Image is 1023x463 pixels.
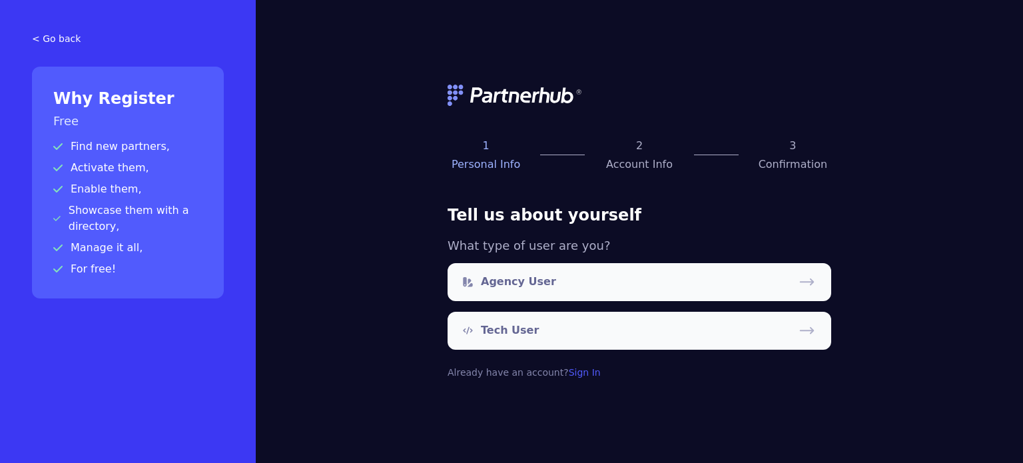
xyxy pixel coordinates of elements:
[448,85,583,106] img: logo
[448,366,831,379] p: Already have an account?
[53,88,202,109] h2: Why Register
[755,157,831,173] p: Confirmation
[601,138,677,154] p: 2
[53,160,202,176] p: Activate them,
[53,139,202,155] p: Find new partners,
[569,367,601,378] a: Sign In
[448,205,831,226] h3: Tell us about yourself
[601,157,677,173] p: Account Info
[53,112,202,131] h3: Free
[53,203,202,234] p: Showcase them with a directory,
[53,261,202,277] p: For free!
[53,240,202,256] p: Manage it all,
[53,181,202,197] p: Enable them,
[32,32,224,45] a: < Go back
[448,157,524,173] p: Personal Info
[481,274,556,290] p: Agency User
[448,236,831,255] h5: What type of user are you?
[448,263,831,301] a: Agency User
[448,312,831,350] a: Tech User
[481,322,539,338] p: Tech User
[755,138,831,154] p: 3
[448,138,524,154] p: 1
